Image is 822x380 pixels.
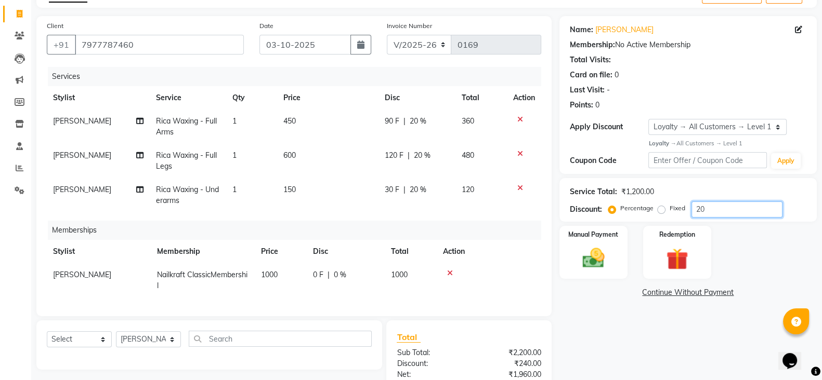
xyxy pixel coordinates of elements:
span: 0 F [313,269,323,280]
span: 1000 [391,270,408,279]
span: 360 [462,116,474,126]
span: [PERSON_NAME] [53,151,111,160]
span: 20 % [410,116,426,127]
th: Disc [379,86,455,110]
div: Services [48,67,549,86]
span: 20 % [414,150,430,161]
th: Total [385,240,437,263]
div: Name: [570,24,593,35]
th: Stylist [47,240,151,263]
div: - [607,85,610,96]
th: Price [277,86,379,110]
button: Apply [771,153,801,169]
th: Action [437,240,541,263]
span: Rica Waxing - Full Arms [156,116,217,137]
th: Qty [226,86,277,110]
iframe: chat widget [778,338,812,370]
div: Total Visits: [570,55,611,65]
button: +91 [47,35,76,55]
span: Nailkraft ClassicMembershil [157,270,247,290]
label: Date [259,21,273,31]
th: Service [150,86,226,110]
div: 0 [615,70,619,80]
label: Percentage [620,203,654,213]
label: Invoice Number [387,21,432,31]
span: | [403,184,406,195]
th: Membership [151,240,255,263]
span: 120 [462,185,474,194]
span: | [408,150,410,161]
div: ₹240.00 [469,358,549,369]
label: Manual Payment [568,230,618,239]
span: 20 % [410,184,426,195]
div: Sub Total: [389,347,469,358]
div: Discount: [570,204,602,215]
img: _gift.svg [659,246,695,273]
img: _cash.svg [576,246,611,271]
th: Disc [307,240,385,263]
span: Rica Waxing - Full Legs [156,151,217,171]
div: Service Total: [570,186,617,197]
span: 90 F [385,116,399,127]
span: 30 F [385,184,399,195]
div: Membership: [570,39,615,50]
input: Enter Offer / Coupon Code [648,152,767,168]
th: Stylist [47,86,150,110]
div: Memberships [48,221,549,240]
span: 1 [232,151,237,160]
div: ₹2,200.00 [469,347,549,358]
div: No Active Membership [570,39,806,50]
span: 150 [283,185,296,194]
span: 1 [232,116,237,126]
div: Last Visit: [570,85,605,96]
span: [PERSON_NAME] [53,185,111,194]
div: Coupon Code [570,155,649,166]
span: Total [397,332,421,343]
span: 1 [232,185,237,194]
span: 0 % [334,269,346,280]
span: 450 [283,116,296,126]
div: ₹1,960.00 [469,369,549,380]
label: Client [47,21,63,31]
div: All Customers → Level 1 [648,139,806,148]
th: Total [455,86,507,110]
span: Rica Waxing - Underarms [156,185,219,205]
input: Search [189,331,372,347]
div: Apply Discount [570,121,649,132]
th: Price [255,240,307,263]
label: Redemption [659,230,695,239]
span: [PERSON_NAME] [53,270,111,279]
span: 1000 [261,270,278,279]
div: Discount: [389,358,469,369]
div: 0 [595,100,599,111]
span: 120 F [385,150,403,161]
span: [PERSON_NAME] [53,116,111,126]
span: | [328,269,330,280]
span: 480 [462,151,474,160]
a: Continue Without Payment [562,287,815,298]
span: 600 [283,151,296,160]
a: [PERSON_NAME] [595,24,654,35]
div: Card on file: [570,70,612,80]
input: Search by Name/Mobile/Email/Code [75,35,244,55]
div: Points: [570,100,593,111]
div: ₹1,200.00 [621,186,654,197]
strong: Loyalty → [648,140,676,147]
label: Fixed [670,203,685,213]
span: | [403,116,406,127]
div: Net: [389,369,469,380]
th: Action [507,86,541,110]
